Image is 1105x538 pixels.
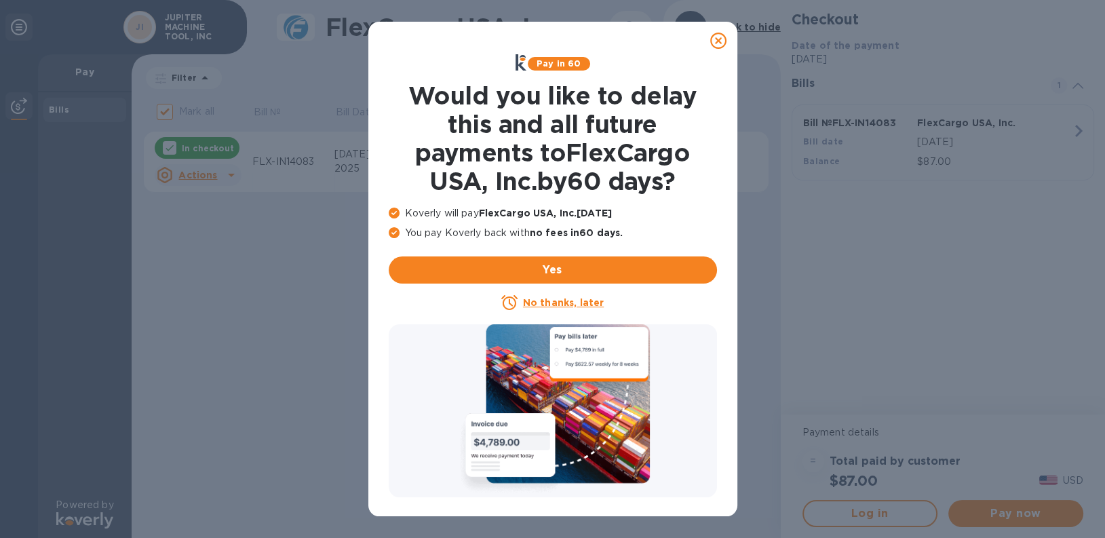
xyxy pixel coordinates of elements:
button: Yes [389,256,717,284]
u: No thanks, later [523,297,604,308]
p: Koverly will pay [389,206,717,220]
b: FlexCargo USA, Inc. [DATE] [479,208,612,218]
b: Pay in 60 [537,58,581,69]
b: no fees in 60 days . [530,227,623,238]
h1: Would you like to delay this and all future payments to FlexCargo USA, Inc. by 60 days ? [389,81,717,195]
span: Yes [400,262,706,278]
p: You pay Koverly back with [389,226,717,240]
